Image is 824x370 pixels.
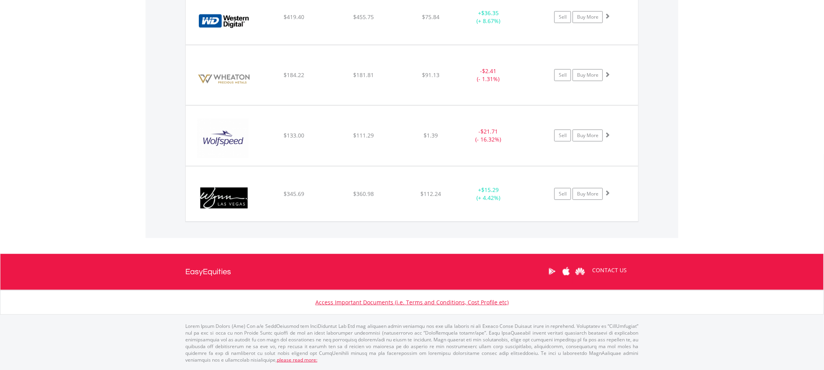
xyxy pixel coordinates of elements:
a: Buy More [573,130,603,141]
a: Access Important Documents (i.e. Terms and Conditions, Cost Profile etc) [315,298,509,306]
a: Apple [559,259,573,284]
a: Buy More [573,188,603,200]
div: - (- 16.32%) [459,128,519,143]
a: CONTACT US [587,259,633,281]
span: $21.71 [481,128,498,135]
p: Lorem Ipsum Dolors (Ame) Con a/e SeddOeiusmod tem InciDiduntut Lab Etd mag aliquaen admin veniamq... [185,323,639,364]
div: + (+ 4.42%) [459,186,519,202]
span: $75.84 [422,13,440,21]
span: $2.41 [482,67,497,75]
a: please read more: [277,356,317,363]
div: + (+ 8.67%) [459,9,519,25]
span: $36.35 [481,9,499,17]
span: $111.29 [353,132,374,139]
img: EQU.US.WOLF.png [190,116,258,163]
a: Sell [554,69,571,81]
span: $15.29 [481,186,499,194]
a: Sell [554,130,571,141]
span: $419.40 [284,13,304,21]
a: Huawei [573,259,587,284]
img: EQU.US.WPM.png [190,55,258,103]
span: $345.69 [284,190,304,198]
a: EasyEquities [185,254,231,290]
a: Sell [554,11,571,23]
a: Google Play [545,259,559,284]
span: $133.00 [284,132,304,139]
span: $360.98 [353,190,374,198]
span: $112.24 [421,190,441,198]
a: Buy More [573,69,603,81]
a: Buy More [573,11,603,23]
span: $455.75 [353,13,374,21]
img: EQU.US.WYNN.png [190,176,258,219]
div: - (- 1.31%) [459,67,519,83]
span: $91.13 [422,71,440,79]
a: Sell [554,188,571,200]
span: $181.81 [353,71,374,79]
span: $1.39 [424,132,438,139]
span: $184.22 [284,71,304,79]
